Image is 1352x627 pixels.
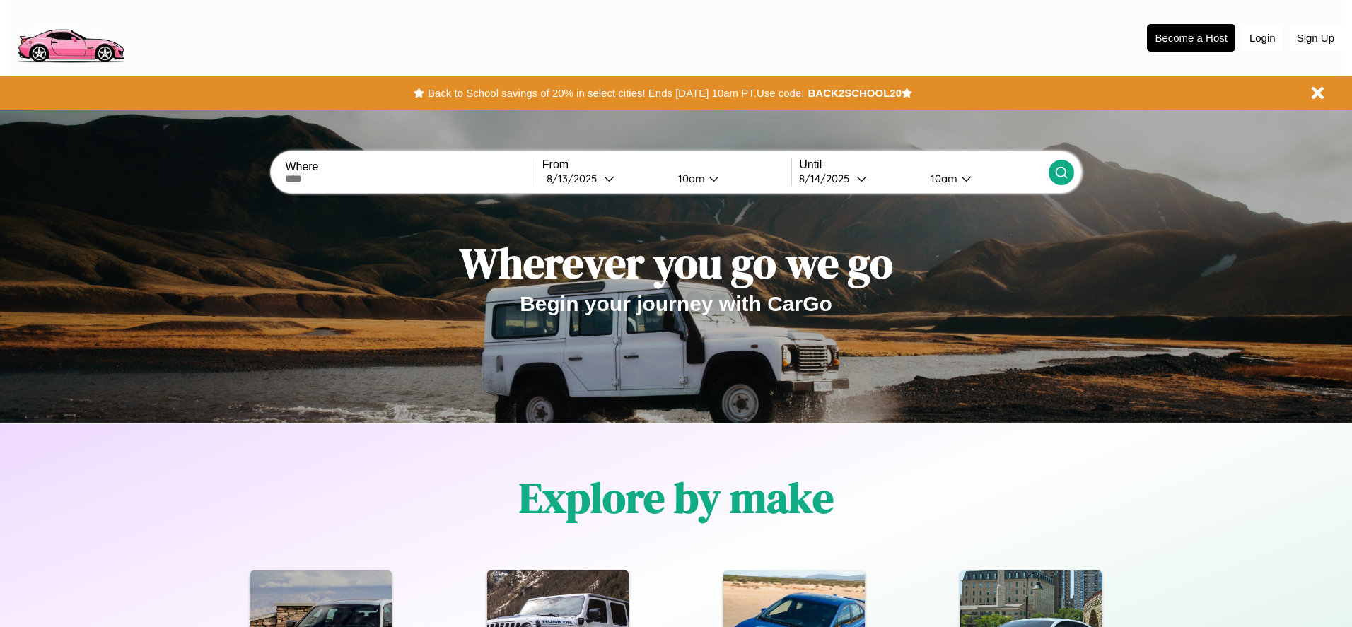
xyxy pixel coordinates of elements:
div: 10am [923,172,961,185]
button: Back to School savings of 20% in select cities! Ends [DATE] 10am PT.Use code: [424,83,808,103]
div: 10am [671,172,709,185]
button: 10am [667,171,791,186]
h1: Explore by make [519,469,834,527]
img: logo [11,7,130,66]
div: 8 / 13 / 2025 [547,172,604,185]
button: 8/13/2025 [542,171,667,186]
b: BACK2SCHOOL20 [808,87,902,99]
label: From [542,158,791,171]
button: Become a Host [1147,24,1235,52]
label: Until [799,158,1048,171]
label: Where [285,160,534,173]
button: 10am [919,171,1048,186]
button: Sign Up [1290,25,1341,51]
div: 8 / 14 / 2025 [799,172,856,185]
button: Login [1242,25,1283,51]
